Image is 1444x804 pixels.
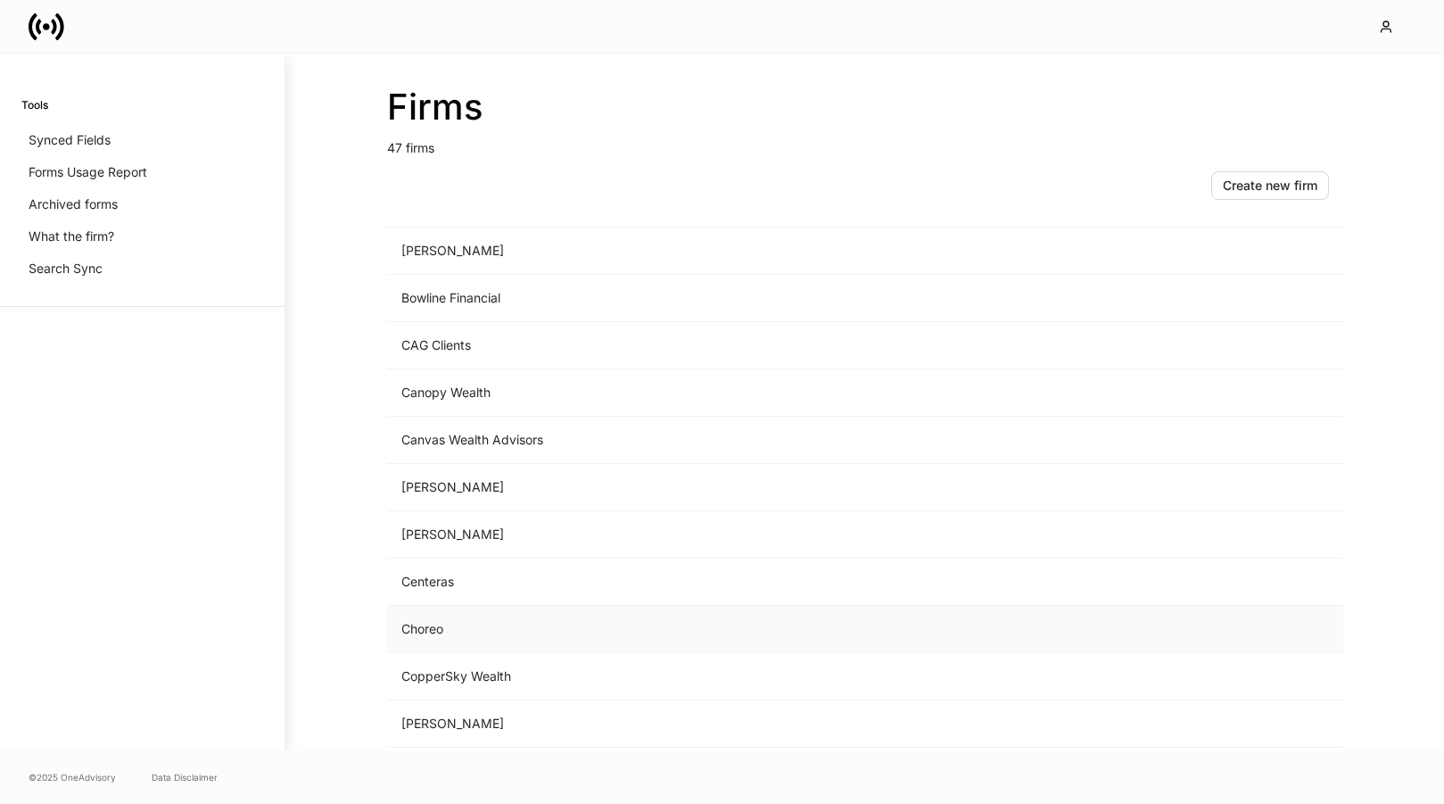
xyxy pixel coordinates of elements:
[387,275,1047,322] td: Bowline Financial
[387,322,1047,369] td: CAG Clients
[387,464,1047,511] td: [PERSON_NAME]
[29,163,147,181] p: Forms Usage Report
[1211,171,1329,200] button: Create new firm
[387,700,1047,748] td: [PERSON_NAME]
[21,253,263,285] a: Search Sync
[387,606,1047,653] td: Choreo
[387,511,1047,559] td: [PERSON_NAME]
[387,748,1047,795] td: Decima Wealth Consulting
[387,417,1047,464] td: Canvas Wealth Advisors
[21,124,263,156] a: Synced Fields
[29,260,103,278] p: Search Sync
[387,369,1047,417] td: Canopy Wealth
[21,96,48,113] h6: Tools
[1223,179,1317,192] div: Create new firm
[21,220,263,253] a: What the firm?
[29,228,114,245] p: What the firm?
[387,559,1047,606] td: Centeras
[29,770,116,784] span: © 2025 OneAdvisory
[152,770,218,784] a: Data Disclaimer
[387,86,1343,128] h2: Firms
[29,131,111,149] p: Synced Fields
[387,653,1047,700] td: CopperSky Wealth
[387,128,1343,157] p: 47 firms
[387,228,1047,275] td: [PERSON_NAME]
[29,195,118,213] p: Archived forms
[21,188,263,220] a: Archived forms
[21,156,263,188] a: Forms Usage Report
